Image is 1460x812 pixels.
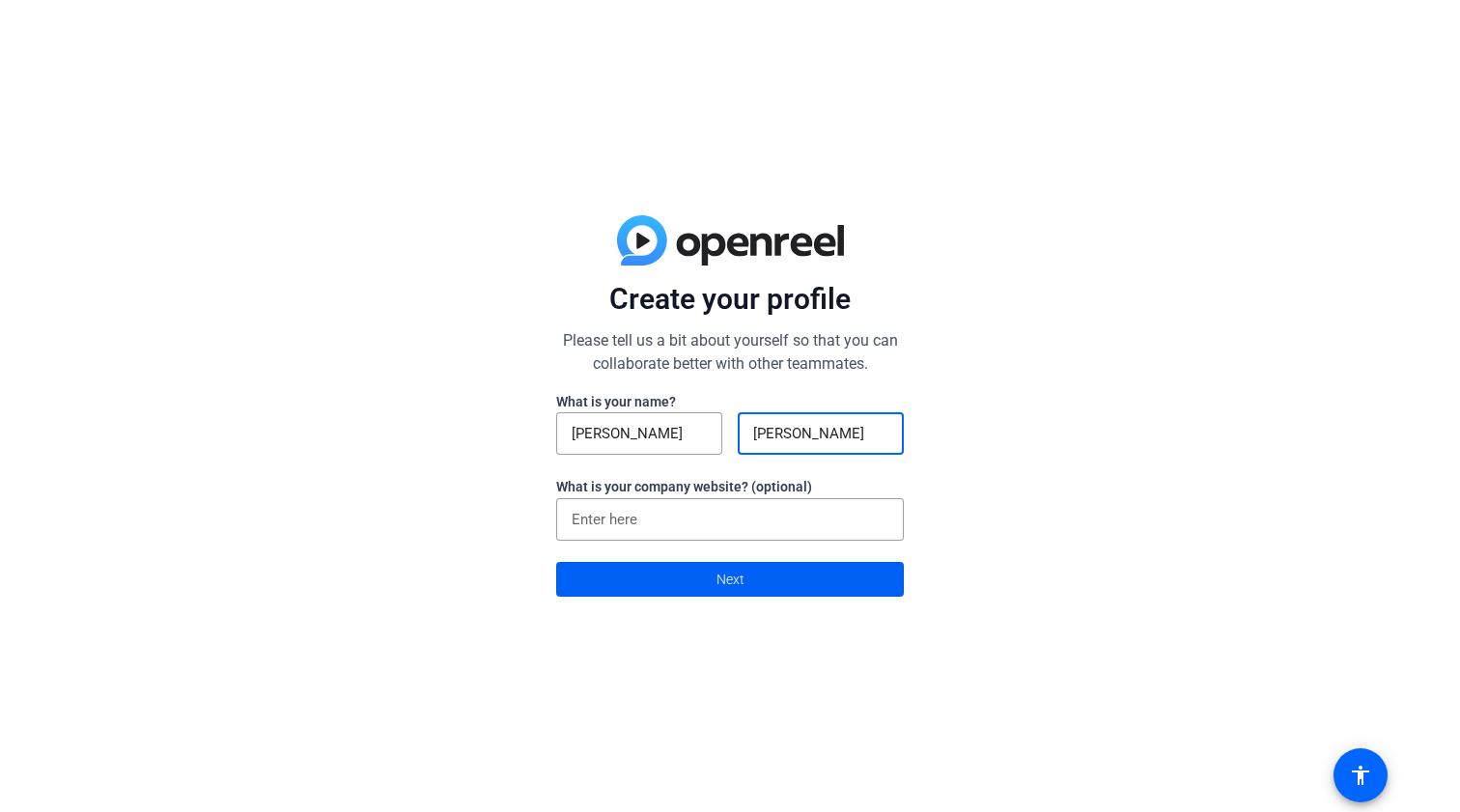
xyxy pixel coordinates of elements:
[556,394,676,409] label: What is your name?
[556,281,904,318] p: Create your profile
[572,422,707,445] input: First Name
[753,422,888,445] input: Last Name
[572,508,888,531] input: Enter here
[617,215,844,266] img: blue-gradient.svg
[556,562,904,597] button: Next
[716,561,744,598] span: Next
[556,479,812,494] label: What is your company website? (optional)
[556,329,904,376] p: Please tell us a bit about yourself so that you can collaborate better with other teammates.
[1089,692,1437,789] iframe: Drift Widget Chat Controller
